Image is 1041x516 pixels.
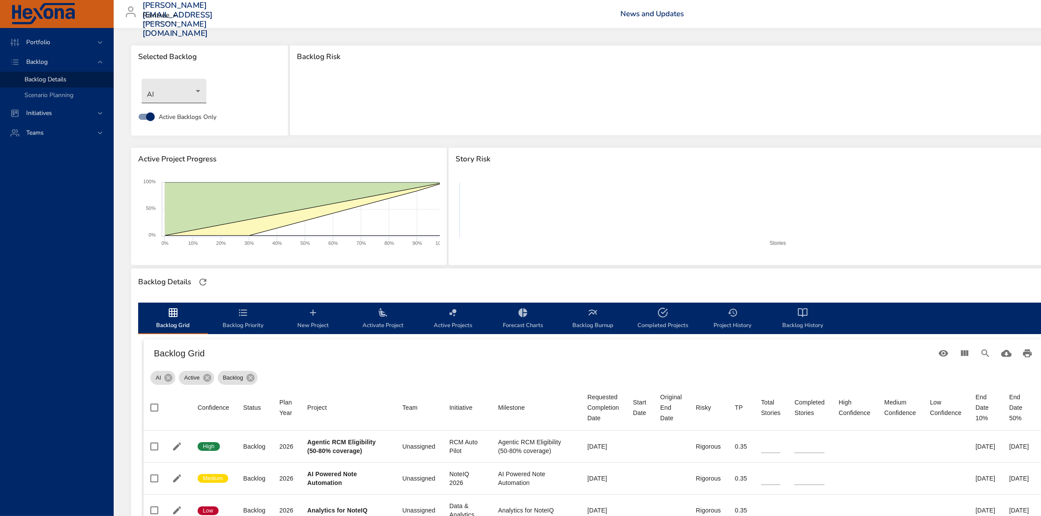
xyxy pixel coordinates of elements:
[498,470,573,487] div: AI Powered Note Automation
[449,438,484,455] div: RCM Auto Pilot
[300,241,310,246] text: 50%
[588,392,619,423] div: Sort
[243,402,261,413] div: Status
[839,397,870,418] div: High Confidence
[244,241,254,246] text: 30%
[696,402,711,413] div: Sort
[198,402,229,413] span: Confidence
[498,438,573,455] div: Agentic RCM Eligibility (50-80% coverage)
[1009,506,1029,515] div: [DATE]
[975,392,995,423] div: End Date 10%
[735,442,747,451] div: 0.35
[423,307,483,331] span: Active Projects
[1009,392,1029,423] div: End Date 50%
[307,439,376,454] b: Agentic RCM Eligibility (50-80% coverage)
[975,506,995,515] div: [DATE]
[588,474,619,483] div: [DATE]
[149,232,156,237] text: 0%
[307,507,368,514] b: Analytics for NoteIQ
[769,240,786,246] text: Stories
[307,402,327,413] div: Project
[975,474,995,483] div: [DATE]
[563,307,623,331] span: Backlog Burnup
[773,307,832,331] span: Backlog History
[198,474,228,482] span: Medium
[279,442,293,451] div: 2026
[353,307,413,331] span: Activate Project
[179,373,205,382] span: Active
[412,241,422,246] text: 90%
[402,506,435,515] div: Unassigned
[633,307,693,331] span: Completed Projects
[146,206,156,211] text: 50%
[498,506,573,515] div: Analytics for NoteIQ
[171,472,184,485] button: Edit Project Details
[243,402,265,413] span: Status
[449,402,473,413] div: Sort
[279,397,293,418] div: Plan Year
[449,402,473,413] div: Initiative
[588,442,619,451] div: [DATE]
[213,307,273,331] span: Backlog Priority
[794,397,825,418] div: Sort
[660,392,682,423] div: Sort
[493,307,553,331] span: Forecast Charts
[933,343,954,364] button: Standard Views
[761,397,781,418] div: Total Stories
[884,397,916,418] div: Medium Confidence
[272,241,282,246] text: 40%
[735,474,747,483] div: 0.35
[402,402,418,413] div: Sort
[19,58,55,66] span: Backlog
[588,392,619,423] span: Requested Completion Date
[138,155,440,164] span: Active Project Progress
[196,275,209,289] button: Refresh Page
[19,38,57,46] span: Portfolio
[10,3,76,25] img: Hexona
[161,241,168,246] text: 0%
[660,392,682,423] div: Original End Date
[620,9,684,19] a: News and Updates
[243,442,265,451] div: Backlog
[307,471,357,486] b: AI Powered Note Automation
[307,402,327,413] div: Sort
[735,402,743,413] div: TP
[1009,442,1029,451] div: [DATE]
[328,241,338,246] text: 60%
[307,402,388,413] span: Project
[696,402,711,413] div: Risky
[839,397,870,418] div: Sort
[198,402,229,413] div: Sort
[19,109,59,117] span: Initiatives
[136,275,194,289] div: Backlog Details
[735,402,743,413] div: Sort
[279,397,293,418] div: Sort
[633,397,646,418] div: Start Date
[1017,343,1038,364] button: Print
[143,307,203,331] span: Backlog Grid
[930,397,961,418] div: Sort
[930,397,961,418] span: Low Confidence
[143,1,213,38] h3: [PERSON_NAME][EMAIL_ADDRESS][PERSON_NAME][DOMAIN_NAME]
[794,397,825,418] div: Completed Stories
[498,402,573,413] span: Milestone
[633,397,646,418] div: Sort
[279,506,293,515] div: 2026
[402,442,435,451] div: Unassigned
[142,79,206,103] div: AI
[179,371,214,385] div: Active
[696,506,721,515] div: Rigorous
[150,373,166,382] span: AI
[449,470,484,487] div: NoteIQ 2026
[218,371,258,385] div: Backlog
[449,402,484,413] span: Initiative
[588,506,619,515] div: [DATE]
[198,443,220,450] span: High
[243,474,265,483] div: Backlog
[159,112,216,122] span: Active Backlogs Only
[143,9,180,23] div: Raintree
[498,402,525,413] div: Milestone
